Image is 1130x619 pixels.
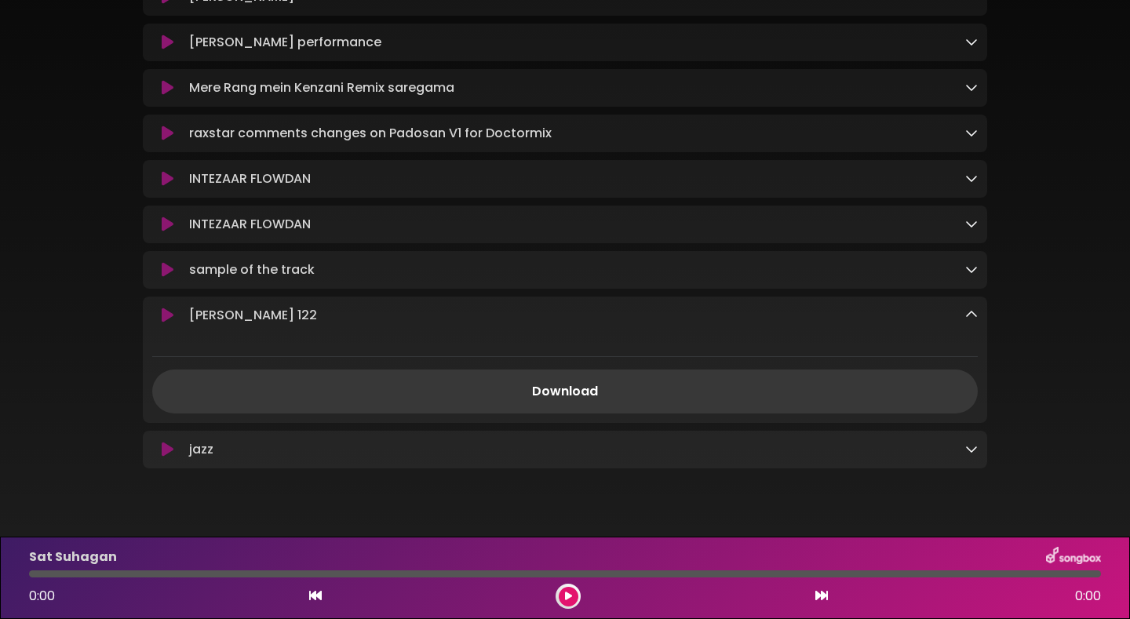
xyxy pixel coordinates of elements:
[152,370,978,413] a: Download
[189,215,311,234] p: INTEZAAR FLOWDAN
[189,306,317,325] p: [PERSON_NAME] 122
[189,169,311,188] p: INTEZAAR FLOWDAN
[189,260,315,279] p: sample of the track
[189,440,213,459] p: jazz
[189,78,454,97] p: Mere Rang mein Kenzani Remix saregama
[189,124,552,143] p: raxstar comments changes on Padosan V1 for Doctormix
[189,33,381,52] p: [PERSON_NAME] performance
